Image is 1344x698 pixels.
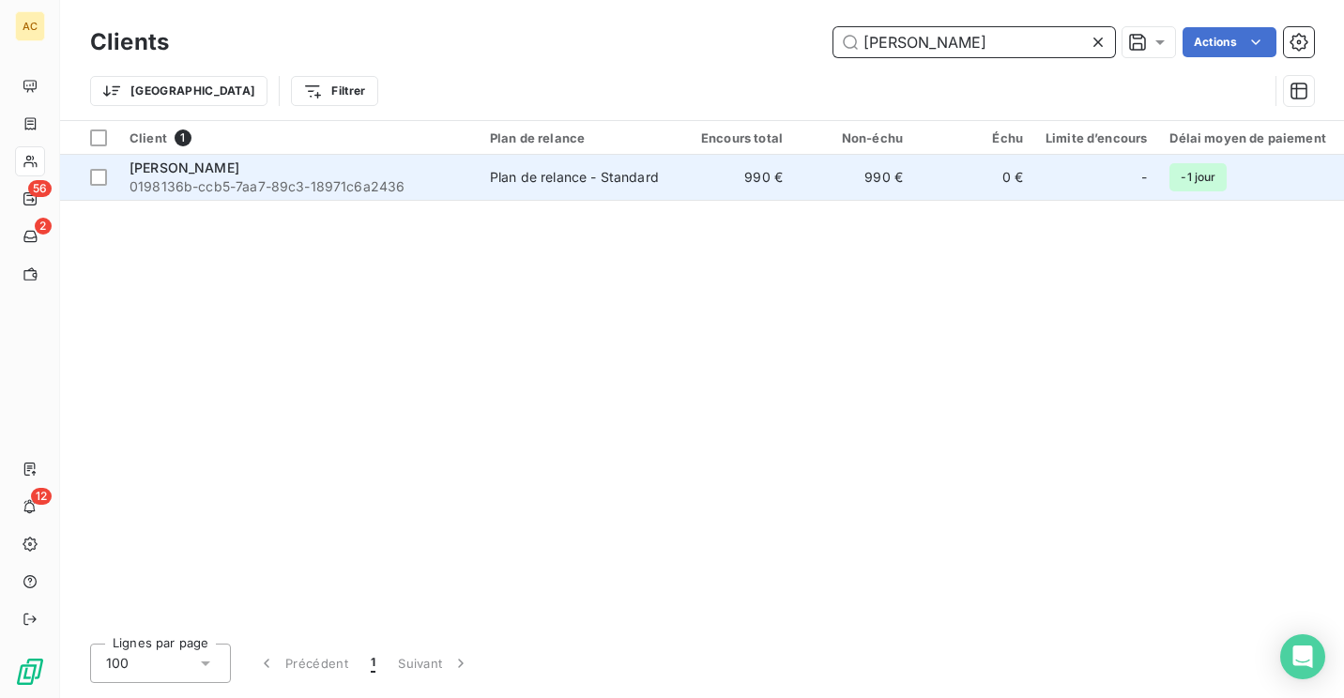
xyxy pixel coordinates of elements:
div: Échu [925,130,1023,145]
button: Suivant [387,644,481,683]
button: Précédent [246,644,359,683]
span: 0198136b-ccb5-7aa7-89c3-18971c6a2436 [130,177,467,196]
span: [PERSON_NAME] [130,159,239,175]
td: 990 € [674,155,794,200]
div: Encours total [685,130,783,145]
span: 2 [35,218,52,235]
h3: Clients [90,25,169,59]
button: Filtrer [291,76,377,106]
div: Plan de relance - Standard [490,168,659,187]
span: 12 [31,488,52,505]
span: 56 [28,180,52,197]
button: Actions [1183,27,1276,57]
a: 2 [15,221,44,251]
span: -1 jour [1169,163,1227,191]
button: 1 [359,644,387,683]
div: Open Intercom Messenger [1280,634,1325,679]
a: 56 [15,184,44,214]
span: - [1141,168,1147,187]
div: Limite d’encours [1046,130,1147,145]
div: Non-échu [805,130,903,145]
button: [GEOGRAPHIC_DATA] [90,76,267,106]
span: Client [130,130,167,145]
div: Plan de relance [490,130,663,145]
td: 0 € [914,155,1034,200]
img: Logo LeanPay [15,657,45,687]
span: 100 [106,654,129,673]
div: AC [15,11,45,41]
span: 1 [175,129,191,146]
input: Rechercher [833,27,1115,57]
span: 1 [371,654,375,673]
td: 990 € [794,155,914,200]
